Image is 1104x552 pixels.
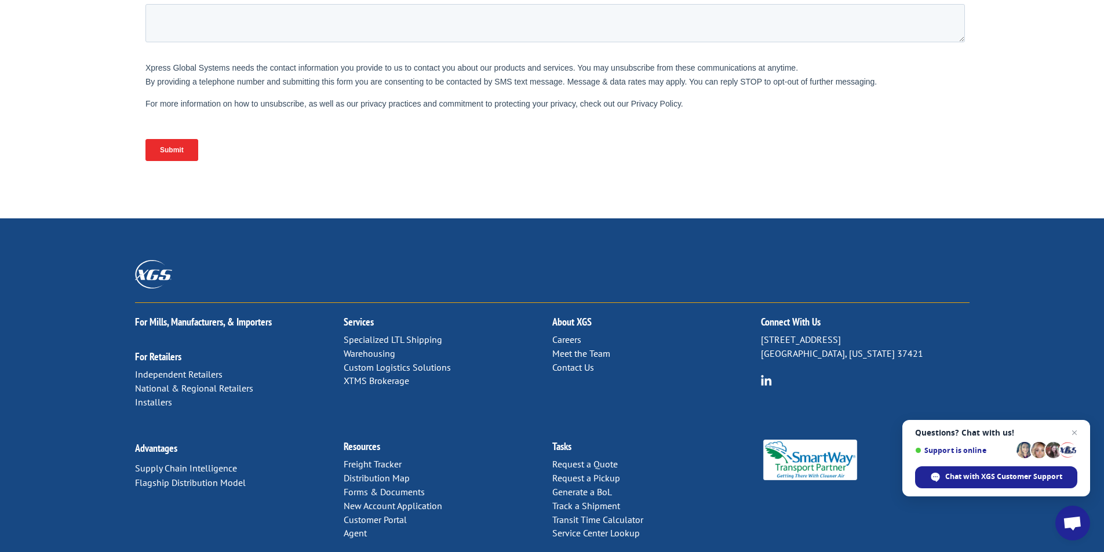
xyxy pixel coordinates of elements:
a: Independent Retailers [135,368,223,380]
h2: Tasks [552,441,761,458]
a: Open chat [1055,506,1090,540]
img: Smartway_Logo [761,440,860,480]
a: Contact Us [552,361,594,373]
span: Phone number [412,49,461,57]
a: Supply Chain Intelligence [135,462,237,474]
a: Request a Pickup [552,472,620,484]
p: [STREET_ADDRESS] [GEOGRAPHIC_DATA], [US_STATE] 37421 [761,333,970,361]
a: Meet the Team [552,348,610,359]
span: Support is online [915,446,1012,455]
a: New Account Application [344,500,442,511]
h2: Connect With Us [761,317,970,333]
a: Transit Time Calculator [552,514,643,525]
a: For Retailers [135,350,181,363]
span: Chat with XGS Customer Support [915,466,1077,488]
a: Installers [135,396,172,408]
a: Service Center Lookup [552,527,640,539]
a: Forms & Documents [344,486,425,498]
a: Services [344,315,374,328]
a: Resources [344,440,380,453]
a: Custom Logistics Solutions [344,361,451,373]
a: Warehousing [344,348,395,359]
img: XGS_Logos_ALL_2024_All_White [135,260,172,288]
a: Advantages [135,441,177,455]
a: Agent [344,527,367,539]
a: Track a Shipment [552,500,620,511]
a: About XGS [552,315,592,328]
a: Flagship Distribution Model [135,477,246,488]
span: Contact Preference [412,96,477,105]
input: Contact by Phone [415,130,422,137]
a: National & Regional Retailers [135,382,253,394]
input: Contact by Email [415,114,422,122]
a: Request a Quote [552,458,618,470]
a: Customer Portal [344,514,407,525]
a: For Mills, Manufacturers, & Importers [135,315,272,328]
span: Contact by Email [425,115,482,123]
span: Questions? Chat with us! [915,428,1077,437]
a: Distribution Map [344,472,410,484]
img: group-6 [761,375,772,386]
span: Contact by Phone [425,130,485,139]
a: Careers [552,334,581,345]
a: Generate a BoL [552,486,612,498]
span: Chat with XGS Customer Support [945,471,1062,482]
a: Freight Tracker [344,458,402,470]
a: XTMS Brokerage [344,375,409,386]
span: Last name [412,1,447,10]
a: Specialized LTL Shipping [344,334,442,345]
